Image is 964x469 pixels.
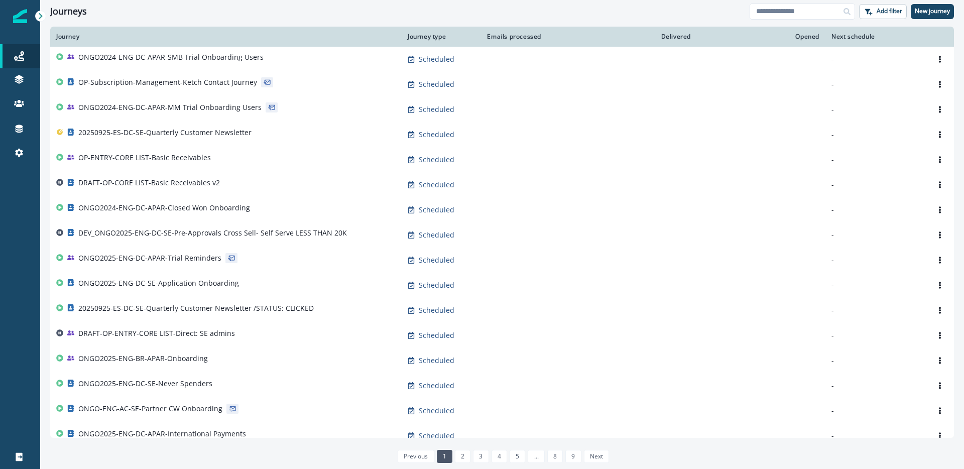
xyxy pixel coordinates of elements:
[455,450,470,463] a: Page 2
[831,230,920,240] p: -
[78,178,220,188] p: DRAFT-OP-CORE LIST-Basic Receivables v2
[831,255,920,265] p: -
[703,33,819,41] div: Opened
[831,356,920,366] p: -
[932,303,948,318] button: Options
[473,450,489,463] a: Page 3
[50,273,954,298] a: ONGO2025-ENG-DC-SE-Application OnboardingScheduled--Options
[78,253,221,263] p: ONGO2025-ENG-DC-APAR-Trial Reminders
[492,450,507,463] a: Page 4
[50,323,954,348] a: DRAFT-OP-ENTRY-CORE LIST-Direct: SE adminsScheduled--Options
[932,428,948,443] button: Options
[50,373,954,398] a: ONGO2025-ENG-DC-SE-Never SpendersScheduled--Options
[50,248,954,273] a: ONGO2025-ENG-DC-APAR-Trial RemindersScheduled--Options
[50,47,954,72] a: ONGO2024-ENG-DC-APAR-SMB Trial Onboarding UsersScheduled--Options
[78,52,264,62] p: ONGO2024-ENG-DC-APAR-SMB Trial Onboarding Users
[831,180,920,190] p: -
[419,280,454,290] p: Scheduled
[932,77,948,92] button: Options
[565,450,581,463] a: Page 9
[50,6,87,17] h1: Journeys
[419,330,454,340] p: Scheduled
[419,205,454,215] p: Scheduled
[78,278,239,288] p: ONGO2025-ENG-DC-SE-Application Onboarding
[78,379,212,389] p: ONGO2025-ENG-DC-SE-Never Spenders
[547,450,563,463] a: Page 8
[78,203,250,213] p: ONGO2024-ENG-DC-APAR-Closed Won Onboarding
[831,330,920,340] p: -
[932,328,948,343] button: Options
[419,431,454,441] p: Scheduled
[831,33,920,41] div: Next schedule
[932,353,948,368] button: Options
[932,278,948,293] button: Options
[419,54,454,64] p: Scheduled
[831,406,920,416] p: -
[50,298,954,323] a: 20250925-ES-DC-SE-Quarterly Customer Newsletter /STATUS: CLICKEDScheduled--Options
[50,222,954,248] a: DEV_ONGO2025-ENG-DC-SE-Pre-Approvals Cross Sell- Self Serve LESS THAN 20KScheduled--Options
[932,253,948,268] button: Options
[419,155,454,165] p: Scheduled
[932,378,948,393] button: Options
[831,205,920,215] p: -
[419,230,454,240] p: Scheduled
[419,130,454,140] p: Scheduled
[50,423,954,448] a: ONGO2025-ENG-DC-APAR-International PaymentsScheduled--Options
[877,8,902,15] p: Add filter
[56,33,396,41] div: Journey
[78,128,252,138] p: 20250925-ES-DC-SE-Quarterly Customer Newsletter
[584,450,609,463] a: Next page
[419,255,454,265] p: Scheduled
[78,303,314,313] p: 20250925-ES-DC-SE-Quarterly Customer Newsletter /STATUS: CLICKED
[408,33,471,41] div: Journey type
[50,72,954,97] a: OP-Subscription-Management-Ketch Contact JourneyScheduled--Options
[859,4,907,19] button: Add filter
[419,356,454,366] p: Scheduled
[419,79,454,89] p: Scheduled
[78,77,257,87] p: OP-Subscription-Management-Ketch Contact Journey
[911,4,954,19] button: New journey
[50,197,954,222] a: ONGO2024-ENG-DC-APAR-Closed Won OnboardingScheduled--Options
[831,305,920,315] p: -
[78,102,262,112] p: ONGO2024-ENG-DC-APAR-MM Trial Onboarding Users
[831,381,920,391] p: -
[419,180,454,190] p: Scheduled
[78,228,347,238] p: DEV_ONGO2025-ENG-DC-SE-Pre-Approvals Cross Sell- Self Serve LESS THAN 20K
[831,130,920,140] p: -
[78,429,246,439] p: ONGO2025-ENG-DC-APAR-International Payments
[50,348,954,373] a: ONGO2025-ENG-BR-APAR-OnboardingScheduled--Options
[932,177,948,192] button: Options
[553,33,691,41] div: Delivered
[831,431,920,441] p: -
[419,381,454,391] p: Scheduled
[437,450,452,463] a: Page 1 is your current page
[419,406,454,416] p: Scheduled
[831,104,920,114] p: -
[831,79,920,89] p: -
[13,9,27,23] img: Inflection
[419,305,454,315] p: Scheduled
[932,102,948,117] button: Options
[831,54,920,64] p: -
[78,404,222,414] p: ONGO-ENG-AC-SE-Partner CW Onboarding
[78,153,211,163] p: OP-ENTRY-CORE LIST-Basic Receivables
[932,52,948,67] button: Options
[932,227,948,243] button: Options
[831,280,920,290] p: -
[50,122,954,147] a: 20250925-ES-DC-SE-Quarterly Customer NewsletterScheduled--Options
[932,403,948,418] button: Options
[932,202,948,217] button: Options
[419,104,454,114] p: Scheduled
[50,97,954,122] a: ONGO2024-ENG-DC-APAR-MM Trial Onboarding UsersScheduled--Options
[932,127,948,142] button: Options
[831,155,920,165] p: -
[78,354,208,364] p: ONGO2025-ENG-BR-APAR-Onboarding
[50,398,954,423] a: ONGO-ENG-AC-SE-Partner CW OnboardingScheduled--Options
[932,152,948,167] button: Options
[395,450,609,463] ul: Pagination
[483,33,541,41] div: Emails processed
[528,450,544,463] a: Jump forward
[78,328,235,338] p: DRAFT-OP-ENTRY-CORE LIST-Direct: SE admins
[915,8,950,15] p: New journey
[510,450,525,463] a: Page 5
